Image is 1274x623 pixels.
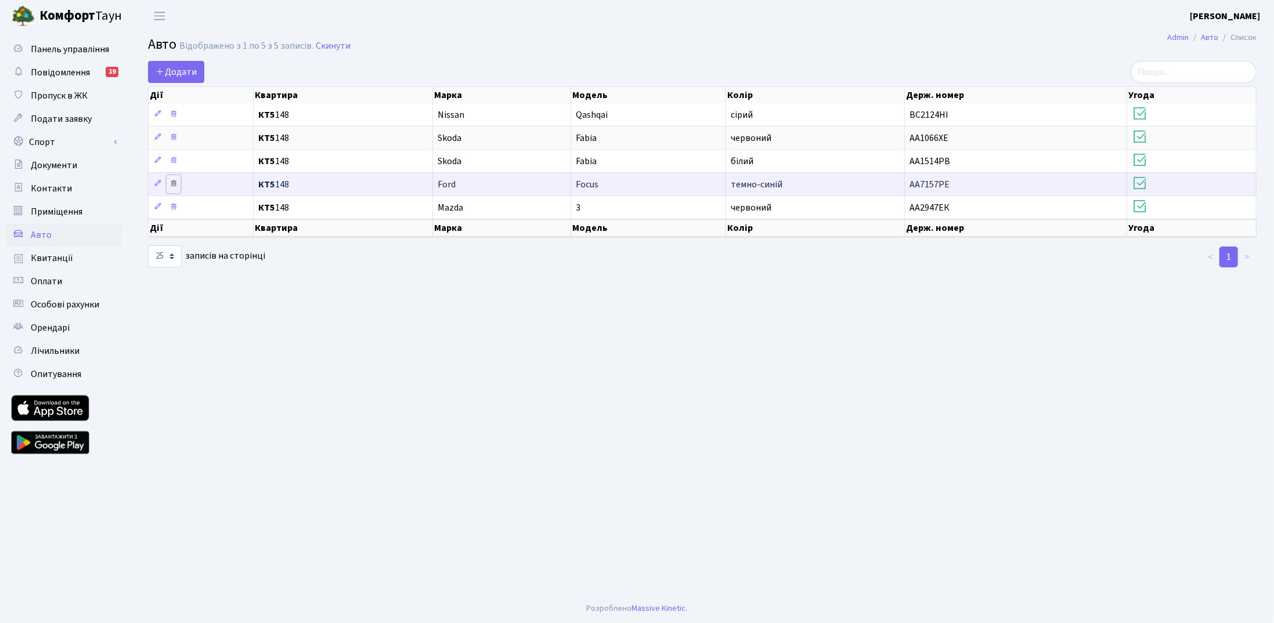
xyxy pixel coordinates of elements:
a: Лічильники [6,339,122,363]
li: Список [1218,31,1257,44]
label: записів на сторінці [148,245,265,267]
span: AA1066XE [910,132,948,144]
span: 148 [258,110,427,119]
a: Оплати [6,270,122,293]
span: темно-синій [731,178,782,191]
b: КТ5 [258,108,275,121]
span: Квитанції [31,252,73,265]
th: Держ. номер [905,87,1127,103]
span: Mazda [438,201,463,214]
span: BC2124HI [910,108,948,121]
a: Admin [1167,31,1189,44]
span: червоний [731,201,771,214]
th: Угода [1127,219,1257,237]
span: Повідомлення [31,66,90,79]
a: Повідомлення19 [6,61,122,84]
span: Додати [156,66,197,78]
span: 148 [258,180,427,189]
span: Таун [39,6,122,26]
a: Додати [148,61,204,83]
b: [PERSON_NAME] [1190,10,1260,23]
th: Квартира [254,87,432,103]
nav: breadcrumb [1150,26,1274,50]
a: Спорт [6,131,122,154]
span: Лічильники [31,345,80,357]
a: Орендарі [6,316,122,339]
b: Комфорт [39,6,95,25]
span: Пропуск в ЖК [31,89,88,102]
a: Пропуск в ЖК [6,84,122,107]
b: КТ5 [258,155,275,168]
a: Панель управління [6,38,122,61]
a: [PERSON_NAME] [1190,9,1260,23]
b: КТ5 [258,178,275,191]
b: КТ5 [258,201,275,214]
button: Переключити навігацію [145,6,174,26]
span: Документи [31,159,77,172]
th: Квартира [254,219,432,237]
th: Дії [149,219,254,237]
span: Skoda [438,155,461,168]
span: сірий [731,108,753,121]
span: білий [731,155,753,168]
span: Skoda [438,132,461,144]
a: Авто [6,223,122,247]
a: Massive Kinetic [632,602,686,614]
span: Авто [148,34,176,55]
div: Відображено з 1 по 5 з 5 записів. [179,41,313,52]
a: Опитування [6,363,122,386]
select: записів на сторінці [148,245,182,267]
span: АА1514РВ [910,155,950,168]
a: Подати заявку [6,107,122,131]
span: 3 [576,201,580,214]
span: червоний [731,132,771,144]
span: Особові рахунки [31,298,99,311]
span: Панель управління [31,43,109,56]
th: Дії [149,87,254,103]
span: Focus [576,178,598,191]
th: Угода [1127,87,1257,103]
span: Ford [438,178,456,191]
span: Авто [31,229,52,241]
span: Qashqai [576,108,608,121]
a: Особові рахунки [6,293,122,316]
b: КТ5 [258,132,275,144]
th: Модель [571,219,726,237]
span: Контакти [31,182,72,195]
a: Скинути [316,41,351,52]
div: 19 [106,67,118,77]
a: Документи [6,154,122,177]
span: Nissan [438,108,464,121]
span: Приміщення [31,205,82,218]
span: Опитування [31,368,81,381]
a: Контакти [6,177,122,200]
span: 148 [258,203,427,212]
span: Подати заявку [31,113,92,125]
a: Приміщення [6,200,122,223]
span: Fabia [576,132,597,144]
th: Марка [433,219,572,237]
th: Колір [726,87,905,103]
span: Оплати [31,275,62,288]
a: Квитанції [6,247,122,270]
th: Колір [726,219,905,237]
span: 148 [258,157,427,166]
span: Орендарі [31,321,70,334]
span: AA7157PE [910,178,950,191]
div: Розроблено . [587,602,688,615]
span: Fabia [576,155,597,168]
a: Авто [1201,31,1218,44]
img: logo.png [12,5,35,28]
th: Держ. номер [905,219,1127,237]
span: 148 [258,133,427,143]
a: 1 [1219,247,1238,267]
input: Пошук... [1131,61,1257,83]
th: Марка [433,87,572,103]
span: АА2947ЕК [910,201,950,214]
th: Модель [571,87,726,103]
